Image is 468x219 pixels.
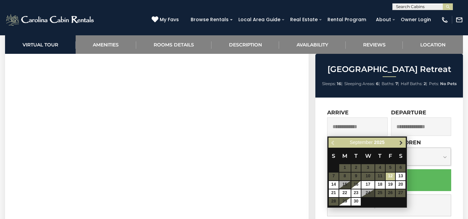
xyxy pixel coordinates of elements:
[399,153,402,159] span: Saturday
[374,140,385,145] span: 2025
[373,14,394,25] a: About
[396,173,405,180] a: 13
[322,81,336,86] span: Sleeps:
[76,35,136,54] a: Amenities
[386,181,395,189] a: 19
[376,81,379,86] strong: 6
[424,81,426,86] strong: 2
[351,189,361,197] a: 23
[361,181,374,189] a: 17
[389,153,392,159] span: Friday
[187,14,232,25] a: Browse Rentals
[344,79,380,88] li: |
[152,16,181,24] a: My Favs
[332,153,335,159] span: Sunday
[365,153,371,159] span: Wednesday
[375,181,385,189] a: 18
[322,79,343,88] li: |
[324,14,369,25] a: Rental Program
[329,189,339,197] a: 21
[440,81,457,86] strong: No Pets
[337,81,341,86] strong: 16
[429,81,439,86] span: Pets:
[441,16,448,24] img: phone-regular-white.png
[329,181,339,189] a: 14
[382,81,394,86] span: Baths:
[5,35,76,54] a: Virtual Tour
[351,198,361,206] a: 30
[339,198,351,206] a: 29
[403,35,463,54] a: Location
[386,173,395,180] a: 12
[339,189,351,197] a: 22
[396,181,405,189] a: 20
[136,35,211,54] a: Rooms Details
[398,140,404,145] span: Next
[5,13,96,27] img: White-1-2.png
[317,65,461,74] h2: [GEOGRAPHIC_DATA] Retreat
[160,16,179,23] span: My Favs
[378,153,382,159] span: Thursday
[350,140,373,145] span: September
[401,79,427,88] li: |
[401,81,423,86] span: Half Baths:
[395,81,398,86] strong: 7
[235,14,284,25] a: Local Area Guide
[279,35,346,54] a: Availability
[327,109,349,116] label: Arrive
[342,153,347,159] span: Monday
[391,109,426,116] label: Departure
[456,16,463,24] img: mail-regular-white.png
[211,35,279,54] a: Description
[287,14,321,25] a: Real Estate
[346,35,403,54] a: Reviews
[397,139,405,147] a: Next
[354,153,358,159] span: Tuesday
[397,14,434,25] a: Owner Login
[351,181,361,189] a: 16
[382,79,399,88] li: |
[344,81,375,86] span: Sleeping Areas:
